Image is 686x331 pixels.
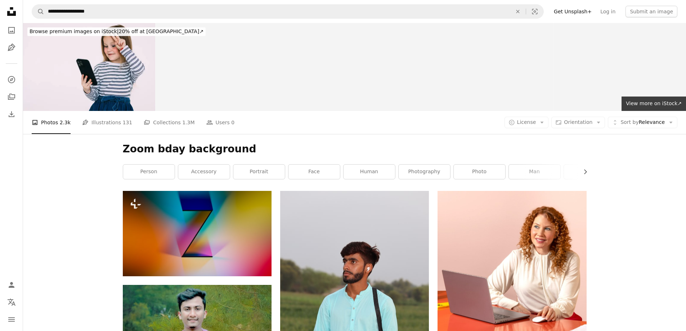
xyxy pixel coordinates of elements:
span: 20% off at [GEOGRAPHIC_DATA] ↗ [30,28,203,34]
span: View more on iStock ↗ [626,100,682,106]
button: scroll list to the right [579,165,587,179]
a: Illustrations 131 [82,111,132,134]
a: A man with a camera standing in front of a field [280,320,429,327]
a: face [288,165,340,179]
a: chart [123,230,272,237]
a: nature [564,165,615,179]
img: Surprised happy cute blond teenage little b-day girl receive congratulations via video-call, smil... [23,23,155,111]
span: Relevance [620,119,665,126]
a: photography [399,165,450,179]
button: Orientation [551,117,605,128]
a: photo [454,165,505,179]
a: Log in [596,6,620,17]
button: Clear [510,5,526,18]
button: License [505,117,549,128]
a: Get Unsplash+ [550,6,596,17]
a: accessory [178,165,230,179]
button: Language [4,295,19,309]
a: Download History [4,107,19,121]
a: View more on iStock↗ [622,97,686,111]
a: Collections [4,90,19,104]
span: Sort by [620,119,638,125]
a: Home — Unsplash [4,4,19,20]
a: Explore [4,72,19,87]
a: Collections 1.3M [144,111,194,134]
a: man [509,165,560,179]
a: Users 0 [206,111,235,134]
span: 131 [123,118,133,126]
img: chart [123,191,272,276]
h1: Zoom bday background [123,143,587,156]
button: Sort byRelevance [608,117,677,128]
form: Find visuals sitewide [32,4,544,19]
span: Browse premium images on iStock | [30,28,118,34]
button: Menu [4,312,19,327]
a: Browse premium images on iStock|20% off at [GEOGRAPHIC_DATA]↗ [23,23,210,40]
a: Illustrations [4,40,19,55]
button: Submit an image [626,6,677,17]
button: Visual search [526,5,543,18]
span: License [517,119,536,125]
a: Log in / Sign up [4,278,19,292]
span: Orientation [564,119,592,125]
span: 1.3M [182,118,194,126]
a: person [123,165,175,179]
button: Search Unsplash [32,5,44,18]
a: portrait [233,165,285,179]
a: human [344,165,395,179]
a: Photos [4,23,19,37]
span: 0 [231,118,234,126]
